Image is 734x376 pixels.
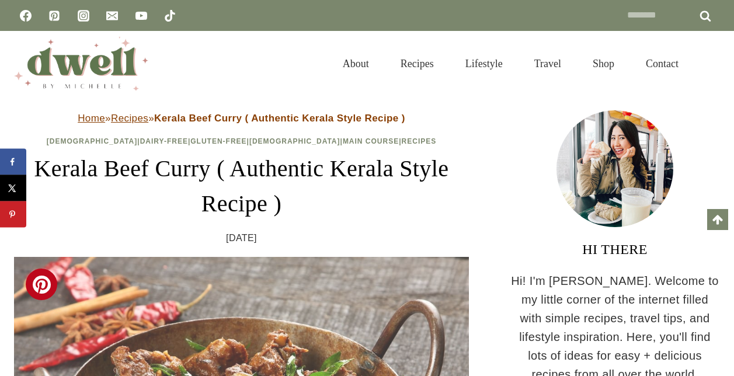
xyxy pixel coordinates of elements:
[158,4,182,27] a: TikTok
[700,54,720,74] button: View Search Form
[577,45,630,83] a: Shop
[402,137,437,145] a: Recipes
[78,113,405,124] span: » »
[707,209,728,230] a: Scroll to top
[72,4,95,27] a: Instagram
[14,151,469,221] h1: Kerala Beef Curry ( Authentic Kerala Style Recipe )
[519,45,577,83] a: Travel
[385,45,450,83] a: Recipes
[450,45,519,83] a: Lifestyle
[14,37,148,90] img: DWELL by michelle
[47,137,437,145] span: | | | | |
[510,239,720,260] h3: HI THERE
[327,45,694,83] nav: Primary Navigation
[226,231,257,246] time: [DATE]
[100,4,124,27] a: Email
[43,4,66,27] a: Pinterest
[327,45,385,83] a: About
[249,137,340,145] a: [DEMOGRAPHIC_DATA]
[47,137,138,145] a: [DEMOGRAPHIC_DATA]
[78,113,105,124] a: Home
[343,137,399,145] a: Main Course
[630,45,694,83] a: Contact
[111,113,148,124] a: Recipes
[190,137,246,145] a: Gluten-Free
[154,113,405,124] strong: Kerala Beef Curry ( Authentic Kerala Style Recipe )
[130,4,153,27] a: YouTube
[140,137,188,145] a: Dairy-Free
[14,4,37,27] a: Facebook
